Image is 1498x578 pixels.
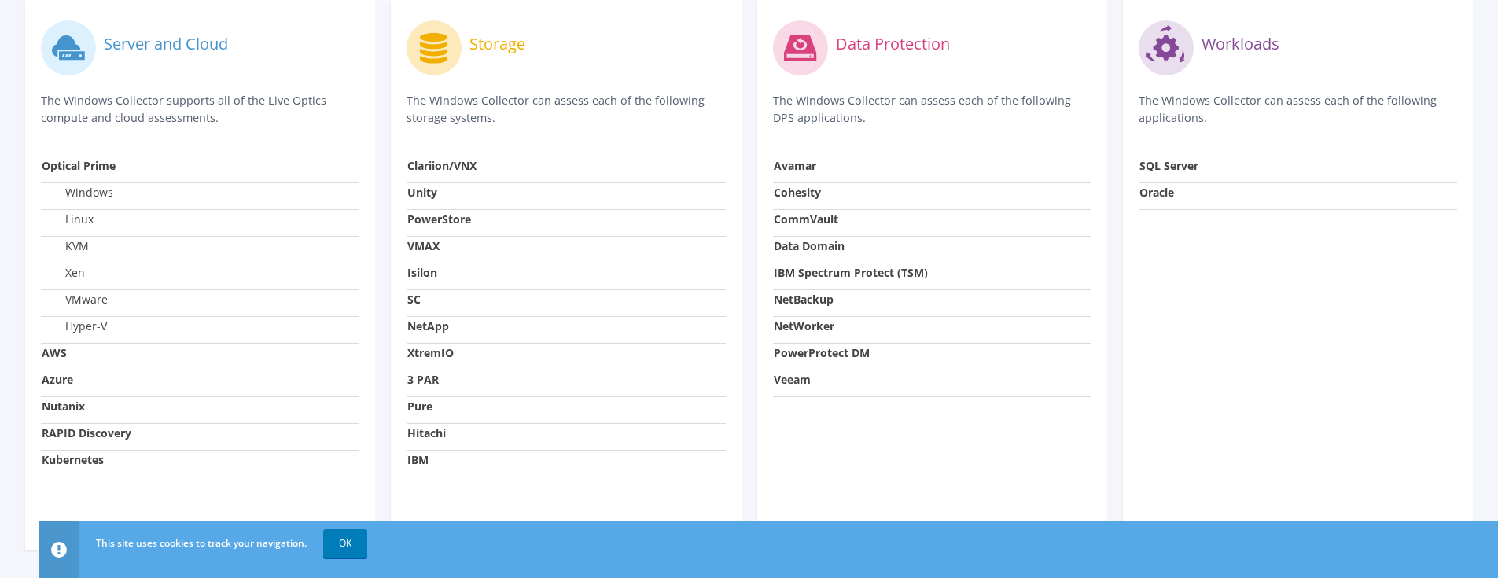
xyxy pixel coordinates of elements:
[42,345,67,360] strong: AWS
[774,185,821,200] strong: Cohesity
[407,265,437,280] strong: Isilon
[469,36,525,52] label: Storage
[407,452,429,467] strong: IBM
[42,185,113,201] label: Windows
[42,318,107,334] label: Hyper-V
[774,345,870,360] strong: PowerProtect DM
[407,318,449,333] strong: NetApp
[407,345,454,360] strong: XtremIO
[407,185,437,200] strong: Unity
[42,265,85,281] label: Xen
[774,212,838,226] strong: CommVault
[42,372,73,387] strong: Azure
[407,92,725,127] p: The Windows Collector can assess each of the following storage systems.
[1202,36,1279,52] label: Workloads
[1139,185,1174,200] strong: Oracle
[41,92,359,127] p: The Windows Collector supports all of the Live Optics compute and cloud assessments.
[407,238,440,253] strong: VMAX
[42,238,89,254] label: KVM
[42,399,85,414] strong: Nutanix
[407,158,477,173] strong: Clariion/VNX
[104,36,228,52] label: Server and Cloud
[323,529,367,558] a: OK
[42,292,108,307] label: VMware
[407,372,439,387] strong: 3 PAR
[42,158,116,173] strong: Optical Prime
[96,536,307,550] span: This site uses cookies to track your navigation.
[836,36,950,52] label: Data Protection
[407,399,432,414] strong: Pure
[407,292,421,307] strong: SC
[773,92,1091,127] p: The Windows Collector can assess each of the following DPS applications.
[774,372,811,387] strong: Veeam
[42,425,131,440] strong: RAPID Discovery
[1139,158,1198,173] strong: SQL Server
[774,238,845,253] strong: Data Domain
[774,292,834,307] strong: NetBackup
[774,318,834,333] strong: NetWorker
[1139,92,1457,127] p: The Windows Collector can assess each of the following applications.
[42,452,104,467] strong: Kubernetes
[42,212,94,227] label: Linux
[774,158,816,173] strong: Avamar
[774,265,928,280] strong: IBM Spectrum Protect (TSM)
[407,425,446,440] strong: Hitachi
[407,212,471,226] strong: PowerStore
